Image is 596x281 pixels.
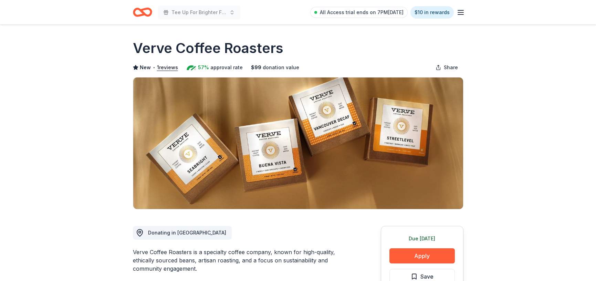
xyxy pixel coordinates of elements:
a: Home [133,4,152,20]
span: Share [444,63,458,72]
span: New [140,63,151,72]
div: Due [DATE] [389,235,455,243]
button: Share [430,61,463,74]
span: Donating in [GEOGRAPHIC_DATA] [148,230,226,236]
a: All Access trial ends on 7PM[DATE] [310,7,408,18]
span: donation value [263,63,299,72]
span: • [153,65,155,70]
img: Image for Verve Coffee Roasters [133,77,463,209]
span: All Access trial ends on 7PM[DATE] [320,8,404,17]
a: $10 in rewards [410,6,454,19]
span: approval rate [210,63,243,72]
button: 1reviews [157,63,178,72]
h1: Verve Coffee Roasters [133,39,283,58]
span: Tee Up For Brighter Futures [171,8,227,17]
span: $ 99 [251,63,261,72]
button: Tee Up For Brighter Futures [158,6,240,19]
span: Save [420,272,433,281]
div: Verve Coffee Roasters is a specialty coffee company, known for high-quality, ethically sourced be... [133,248,348,273]
span: 57% [198,63,209,72]
button: Apply [389,248,455,263]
